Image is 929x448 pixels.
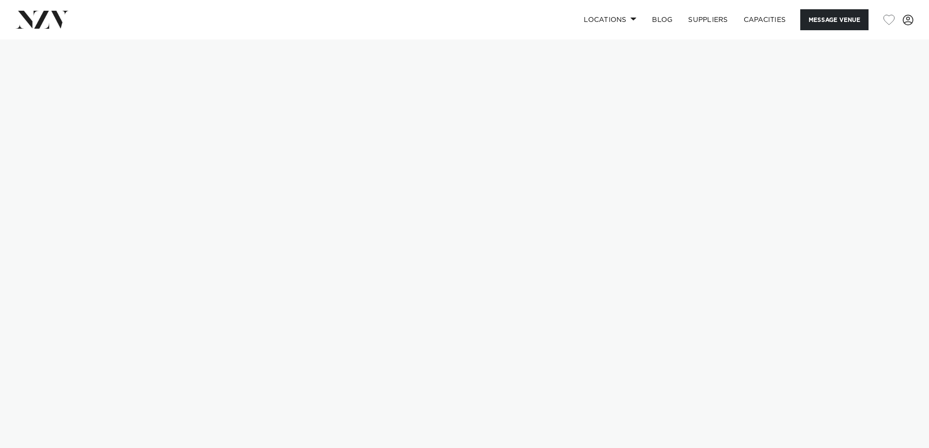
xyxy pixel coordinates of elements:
a: Capacities [736,9,794,30]
a: BLOG [644,9,680,30]
a: SUPPLIERS [680,9,735,30]
img: nzv-logo.png [16,11,69,28]
a: Locations [576,9,644,30]
button: Message Venue [800,9,869,30]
